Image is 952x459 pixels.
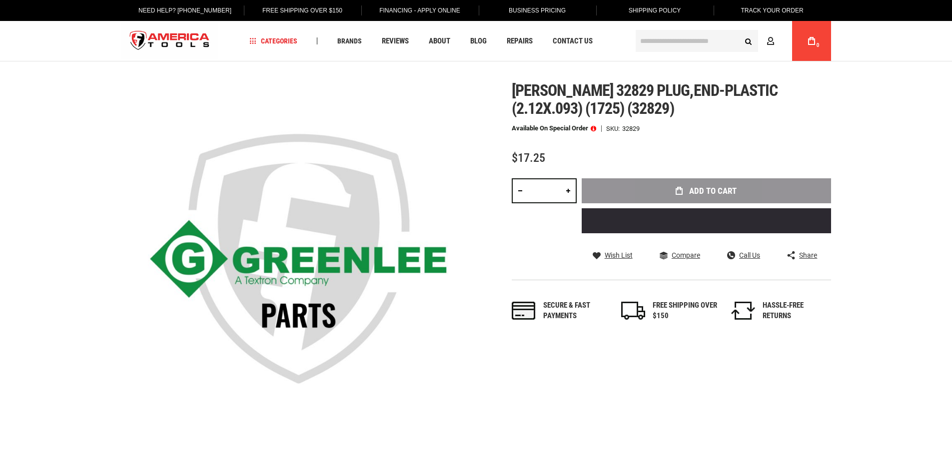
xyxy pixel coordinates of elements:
div: HASSLE-FREE RETURNS [763,300,828,322]
span: $17.25 [512,151,545,165]
span: Share [799,252,817,259]
a: Reviews [377,34,413,48]
span: Repairs [507,37,533,45]
img: main product photo [121,81,476,436]
img: returns [731,302,755,320]
span: Wish List [605,252,633,259]
span: Shipping Policy [629,7,681,14]
div: FREE SHIPPING OVER $150 [653,300,718,322]
a: Blog [466,34,491,48]
a: Categories [245,34,302,48]
span: About [429,37,450,45]
div: 32829 [622,125,640,132]
a: Compare [660,251,700,260]
a: Contact Us [548,34,597,48]
span: Compare [672,252,700,259]
a: About [424,34,455,48]
img: payments [512,302,536,320]
span: [PERSON_NAME] 32829 plug,end-plastic (2.12x.093) (1725) (32829) [512,81,778,118]
span: 0 [817,42,820,48]
span: Blog [470,37,487,45]
a: 0 [802,21,821,61]
img: shipping [621,302,645,320]
span: Call Us [739,252,760,259]
strong: SKU [606,125,622,132]
span: Categories [249,37,297,44]
a: store logo [121,22,218,60]
span: Contact Us [553,37,593,45]
img: America Tools [121,22,218,60]
span: Reviews [382,37,409,45]
a: Wish List [593,251,633,260]
a: Brands [333,34,366,48]
a: Call Us [727,251,760,260]
div: Secure & fast payments [543,300,608,322]
a: Repairs [502,34,537,48]
span: Brands [337,37,362,44]
p: Available on Special Order [512,125,596,132]
button: Search [739,31,758,50]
